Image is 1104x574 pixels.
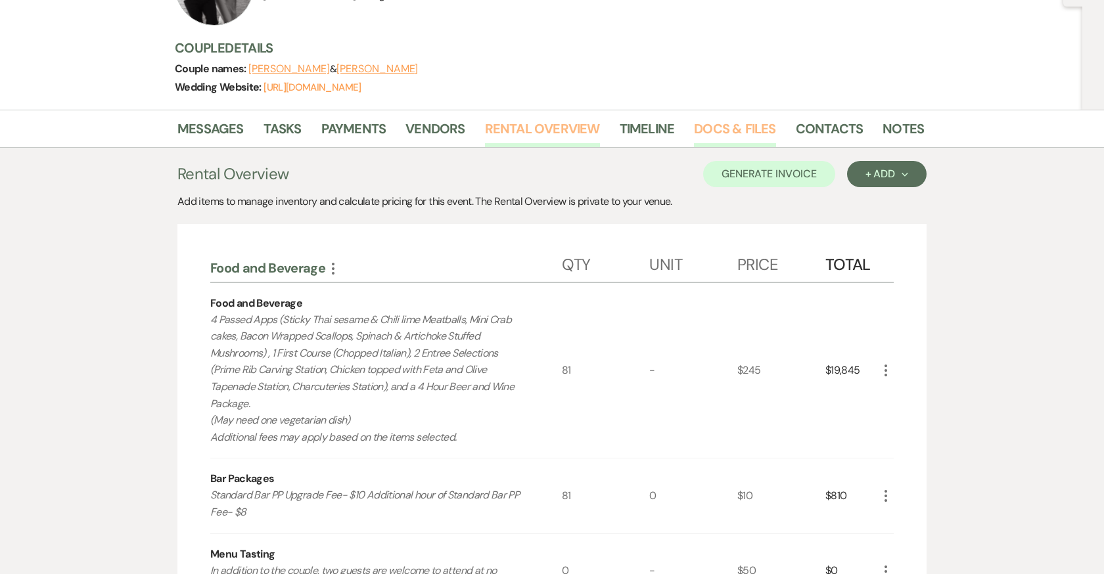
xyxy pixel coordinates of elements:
div: + Add [865,169,908,179]
a: Vendors [405,118,465,147]
div: Food and Beverage [210,296,302,311]
button: [PERSON_NAME] [248,64,330,74]
div: 81 [562,458,650,533]
a: Contacts [796,118,863,147]
span: Couple names: [175,62,248,76]
a: [URL][DOMAIN_NAME] [264,81,361,94]
div: $19,845 [825,283,878,458]
h3: Rental Overview [177,162,288,186]
div: Food and Beverage [210,259,562,276]
div: $810 [825,458,878,533]
a: Payments [321,118,386,147]
div: Unit [649,242,737,282]
div: Qty [562,242,650,282]
button: Generate Invoice [703,161,835,187]
div: Total [825,242,878,282]
a: Notes [883,118,924,147]
div: 81 [562,283,650,458]
p: Standard Bar PP Upgrade Fee- $10 Additional hour of Standard Bar PP Fee- $8 [210,487,526,520]
div: $10 [737,458,825,533]
button: [PERSON_NAME] [336,64,418,74]
span: & [248,62,418,76]
span: Wedding Website: [175,80,264,94]
a: Messages [177,118,244,147]
div: Add items to manage inventory and calculate pricing for this event. The Rental Overview is privat... [177,194,927,210]
a: Tasks [264,118,302,147]
div: Bar Packages [210,471,274,487]
p: 4 Passed Apps (Sticky Thai sesame & Chili lime Meatballs, Mini Crab cakes, Bacon Wrapped Scallops... [210,311,526,446]
div: Price [737,242,825,282]
div: - [649,283,737,458]
h3: Couple Details [175,39,911,57]
div: $245 [737,283,825,458]
button: + Add [847,161,927,187]
a: Timeline [620,118,675,147]
a: Rental Overview [485,118,600,147]
a: Docs & Files [694,118,775,147]
div: Menu Tasting [210,546,275,562]
div: 0 [649,458,737,533]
